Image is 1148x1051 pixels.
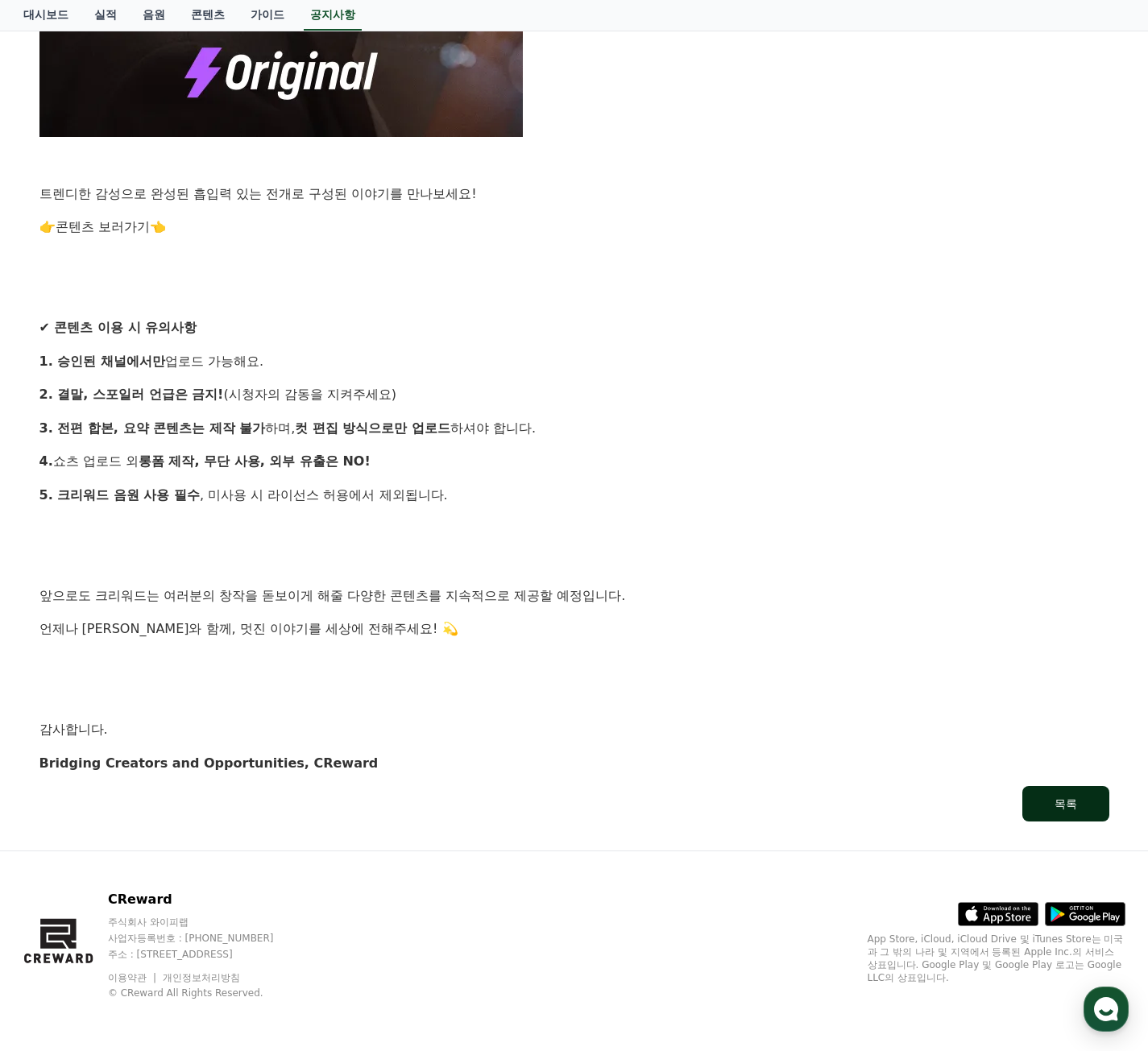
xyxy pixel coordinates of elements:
p: 주식회사 와이피랩 [108,916,305,929]
strong: 컷 편집 방식으로만 업로드 [295,420,450,436]
p: © CReward All Rights Reserved. [108,987,305,999]
span: 대화 [147,536,167,548]
a: 콘텐츠 보러가기 [56,219,150,234]
div: 목록 [1055,796,1077,812]
p: (시청자의 감동을 지켜주세요) [39,384,1109,405]
a: 홈 [5,511,106,551]
strong: ✔ 콘텐츠 이용 시 유의사항 [39,320,197,335]
p: CReward [108,890,305,909]
p: 언제나 [PERSON_NAME]와 함께, 멋진 이야기를 세상에 전해주세요! 💫 [39,619,1109,639]
strong: Bridging Creators and Opportunities, CReward [39,755,379,771]
a: 이용약관 [108,972,159,983]
p: 업로드 가능해요. [39,351,1109,372]
strong: 4. [39,453,53,469]
strong: 5. 크리워드 음원 사용 필수 [39,487,201,503]
strong: 롱폼 제작, 무단 사용, 외부 유출은 NO! [139,453,371,469]
strong: 2. 결말, 스포일러 언급은 금지! [39,387,224,402]
p: 하며, 하셔야 합니다. [39,418,1109,439]
span: 설정 [249,535,268,548]
p: , 미사용 시 라이선스 허용에서 제외됩니다. [39,485,1109,506]
p: 쇼츠 업로드 외 [39,451,1109,472]
p: 앞으로도 크리워드는 여러분의 창작을 돋보이게 해줄 다양한 콘텐츠를 지속적으로 제공할 예정입니다. [39,585,1109,606]
strong: 3. 전편 합본, 요약 콘텐츠는 제작 불가 [39,420,266,436]
p: 사업자등록번호 : [PHONE_NUMBER] [108,932,305,945]
a: 목록 [39,786,1109,821]
p: 👉 👈 [39,217,1109,238]
p: 감사합니다. [39,719,1109,740]
a: 개인정보처리방침 [163,972,240,983]
span: 홈 [51,535,60,548]
button: 목록 [1022,786,1109,821]
p: App Store, iCloud, iCloud Drive 및 iTunes Store는 미국과 그 밖의 나라 및 지역에서 등록된 Apple Inc.의 서비스 상표입니다. Goo... [868,933,1125,984]
p: 트렌디한 감성으로 완성된 흡입력 있는 전개로 구성된 이야기를 만나보세요! [39,184,1109,205]
a: 설정 [208,511,309,551]
a: 대화 [106,511,208,551]
strong: 1. 승인된 채널에서만 [39,354,165,369]
p: 주소 : [STREET_ADDRESS] [108,948,305,961]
